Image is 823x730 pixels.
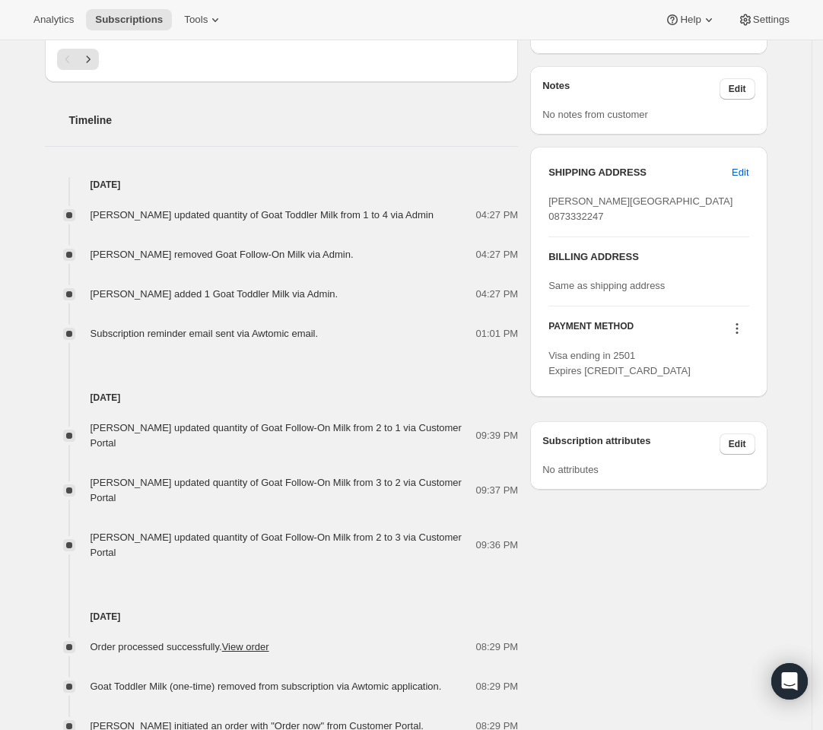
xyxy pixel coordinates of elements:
button: Edit [723,160,758,185]
span: 09:36 PM [476,538,519,553]
span: Analytics [33,14,74,26]
button: Subscriptions [86,9,172,30]
span: Settings [753,14,790,26]
span: Goat Toddler Milk (one-time) removed from subscription via Awtomic application. [91,681,442,692]
h4: [DATE] [45,390,519,405]
h3: BILLING ADDRESS [548,249,748,265]
h3: Subscription attributes [542,433,720,455]
button: Edit [720,78,755,100]
span: 04:27 PM [476,208,519,223]
span: 04:27 PM [476,287,519,302]
span: Same as shipping address [548,280,665,291]
span: Order processed successfully. [91,641,269,652]
button: Help [656,9,725,30]
span: Edit [729,438,746,450]
span: 09:39 PM [476,428,519,443]
button: Next [78,49,99,70]
span: No attributes [542,464,599,475]
span: Edit [729,83,746,95]
h4: [DATE] [45,177,519,192]
span: Subscriptions [95,14,163,26]
span: [PERSON_NAME] updated quantity of Goat Follow-On Milk from 2 to 1 via Customer Portal [91,422,462,449]
h3: SHIPPING ADDRESS [548,165,732,180]
h3: PAYMENT METHOD [548,320,634,341]
h4: [DATE] [45,609,519,624]
button: Edit [720,433,755,455]
button: Tools [175,9,232,30]
span: 04:27 PM [476,247,519,262]
a: View order [222,641,269,652]
span: Visa ending in 2501 Expires [CREDIT_CARD_DATA] [548,350,691,376]
button: Settings [729,9,799,30]
h3: Notes [542,78,720,100]
div: Open Intercom Messenger [771,663,808,700]
span: 09:37 PM [476,483,519,498]
span: Subscription reminder email sent via Awtomic email. [91,328,319,339]
span: No notes from customer [542,109,648,120]
span: Edit [732,165,748,180]
span: Tools [184,14,208,26]
span: 08:29 PM [476,640,519,655]
button: Analytics [24,9,83,30]
nav: Pagination [57,49,507,70]
span: [PERSON_NAME] updated quantity of Goat Toddler Milk from 1 to 4 via Admin [91,209,434,221]
span: [PERSON_NAME] updated quantity of Goat Follow-On Milk from 3 to 2 via Customer Portal [91,477,462,503]
span: [PERSON_NAME] removed Goat Follow-On Milk via Admin. [91,249,354,260]
span: 01:01 PM [476,326,519,341]
span: 08:29 PM [476,679,519,694]
span: [PERSON_NAME][GEOGRAPHIC_DATA] 0873332247 [548,195,732,222]
h2: Timeline [69,113,519,128]
span: [PERSON_NAME] added 1 Goat Toddler Milk via Admin. [91,288,338,300]
span: [PERSON_NAME] updated quantity of Goat Follow-On Milk from 2 to 3 via Customer Portal [91,532,462,558]
span: Help [680,14,701,26]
